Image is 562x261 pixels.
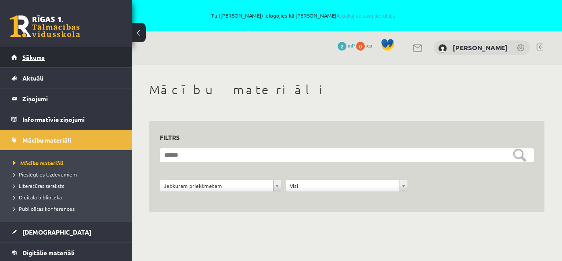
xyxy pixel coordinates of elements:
[11,68,121,88] a: Aktuāli
[22,53,45,61] span: Sākums
[338,42,346,51] span: 2
[160,132,523,143] h3: Filtrs
[11,88,121,109] a: Ziņojumi
[13,171,77,178] span: Pieslēgties Uzdevumiem
[22,249,75,257] span: Digitālie materiāli
[149,82,544,97] h1: Mācību materiāli
[13,159,64,166] span: Mācību materiāli
[11,130,121,150] a: Mācību materiāli
[160,180,281,191] a: Jebkuram priekšmetam
[356,42,365,51] span: 0
[286,180,407,191] a: Visi
[22,228,91,236] span: [DEMOGRAPHIC_DATA]
[101,13,506,18] span: Tu ([PERSON_NAME]) ielogojies kā [PERSON_NAME]
[13,182,123,190] a: Literatūras saraksts
[22,74,43,82] span: Aktuāli
[356,42,376,49] a: 0 xp
[22,109,121,129] legend: Informatīvie ziņojumi
[13,159,123,167] a: Mācību materiāli
[336,12,396,19] a: Atpakaļ uz savu lietotāju
[348,42,355,49] span: mP
[453,43,508,52] a: [PERSON_NAME]
[13,205,75,212] span: Publicētas konferences
[13,205,123,213] a: Publicētas konferences
[10,15,80,37] a: Rīgas 1. Tālmācības vidusskola
[11,222,121,242] a: [DEMOGRAPHIC_DATA]
[13,194,62,201] span: Digitālā bibliotēka
[13,182,64,189] span: Literatūras saraksts
[13,193,123,201] a: Digitālā bibliotēka
[22,136,71,144] span: Mācību materiāli
[338,42,355,49] a: 2 mP
[11,47,121,67] a: Sākums
[11,109,121,129] a: Informatīvie ziņojumi
[13,170,123,178] a: Pieslēgties Uzdevumiem
[366,42,372,49] span: xp
[22,88,121,109] legend: Ziņojumi
[164,180,270,191] span: Jebkuram priekšmetam
[438,44,447,53] img: Valērija Kožemjakina
[290,180,396,191] span: Visi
